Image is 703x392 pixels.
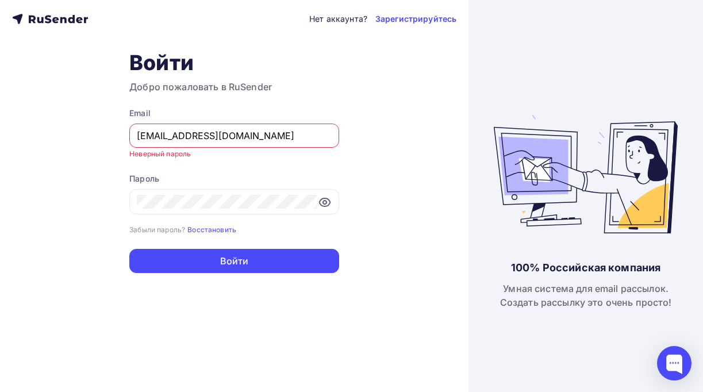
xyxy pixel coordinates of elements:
[511,261,660,275] div: 100% Российская компания
[129,173,339,185] div: Пароль
[375,13,456,25] a: Зарегистрируйтесь
[500,282,672,309] div: Умная система для email рассылок. Создать рассылку это очень просто!
[137,129,332,143] input: Укажите свой email
[187,224,236,234] a: Восстановить
[129,80,339,94] h3: Добро пожаловать в RuSender
[129,50,339,75] h1: Войти
[129,107,339,119] div: Email
[129,249,339,273] button: Войти
[129,149,191,158] small: Неверный пароль
[187,225,236,234] small: Восстановить
[129,225,185,234] small: Забыли пароль?
[309,13,367,25] div: Нет аккаунта?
